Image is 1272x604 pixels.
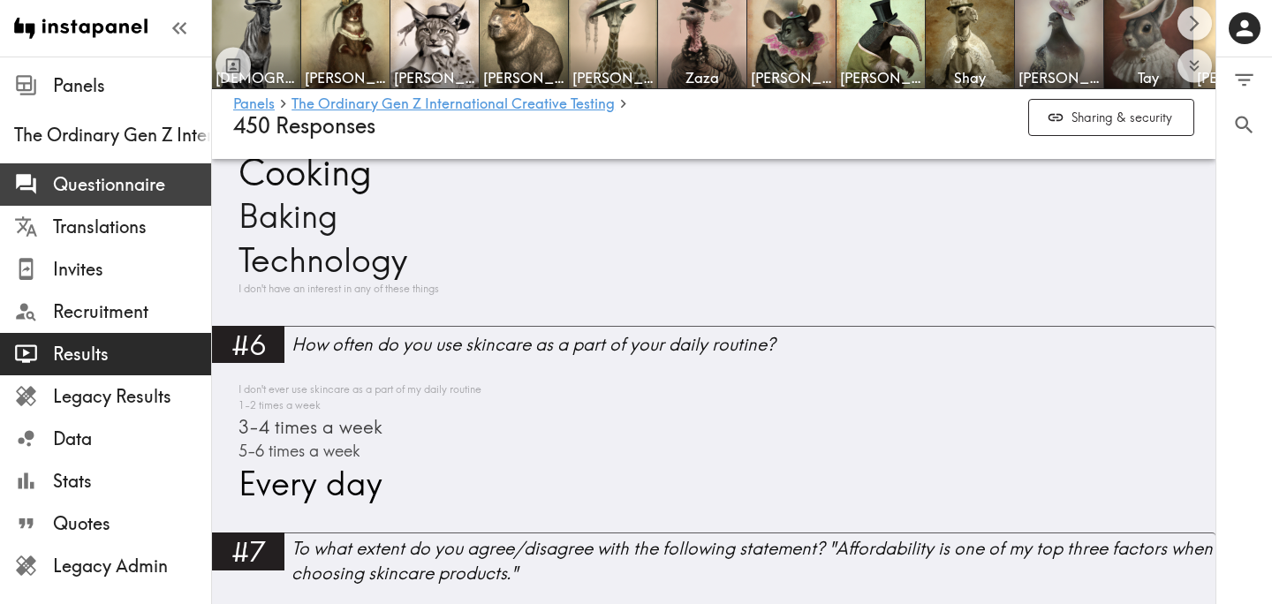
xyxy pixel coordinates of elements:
[394,68,475,87] span: [PERSON_NAME]
[1232,68,1256,92] span: Filter Responses
[1018,68,1100,87] span: [PERSON_NAME]
[53,554,211,578] span: Legacy Admin
[53,215,211,239] span: Translations
[291,332,1215,357] div: How often do you use skincare as a part of your daily routine?
[305,68,386,87] span: [PERSON_NAME]
[53,299,211,324] span: Recruitment
[234,463,382,505] span: Every day
[1108,68,1189,87] span: Tay
[234,414,382,440] span: 3-4 times a week
[840,68,921,87] span: [PERSON_NAME]
[291,96,615,113] a: The Ordinary Gen Z International Creative Testing
[212,532,284,570] div: #7
[929,68,1011,87] span: Shay
[234,440,360,463] span: 5-6 times a week
[1216,102,1272,147] button: Search
[662,68,743,87] span: Zaza
[216,68,297,87] span: [DEMOGRAPHIC_DATA]
[233,113,375,139] span: 450 Responses
[1177,6,1212,41] button: Scroll right
[751,68,832,87] span: [PERSON_NAME]
[53,73,211,98] span: Panels
[291,536,1215,585] div: To what extent do you agree/disagree with the following statement? "Affordability is one of my to...
[216,48,251,83] button: Toggle between responses and questions
[572,68,654,87] span: [PERSON_NAME]
[53,511,211,536] span: Quotes
[14,123,211,147] span: The Ordinary Gen Z International Creative Testing
[1177,49,1212,83] button: Expand to show all items
[234,195,337,237] span: Baking
[1232,113,1256,137] span: Search
[234,381,481,397] span: I don't ever use skincare as a part of my daily routine
[1028,99,1194,137] button: Sharing & security
[483,68,564,87] span: [PERSON_NAME]
[53,342,211,366] span: Results
[233,96,275,113] a: Panels
[53,469,211,494] span: Stats
[212,326,284,363] div: #6
[53,172,211,197] span: Questionnaire
[212,532,1215,600] a: #7To what extent do you agree/disagree with the following statement? "Affordability is one of my ...
[212,326,1215,374] a: #6How often do you use skincare as a part of your daily routine?
[234,281,439,297] span: I don't have an interest in any of these things
[234,397,321,413] span: 1-2 times a week
[1216,57,1272,102] button: Filter Responses
[53,257,211,282] span: Invites
[53,384,211,409] span: Legacy Results
[234,238,407,281] span: Technology
[234,149,372,196] span: Cooking
[53,427,211,451] span: Data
